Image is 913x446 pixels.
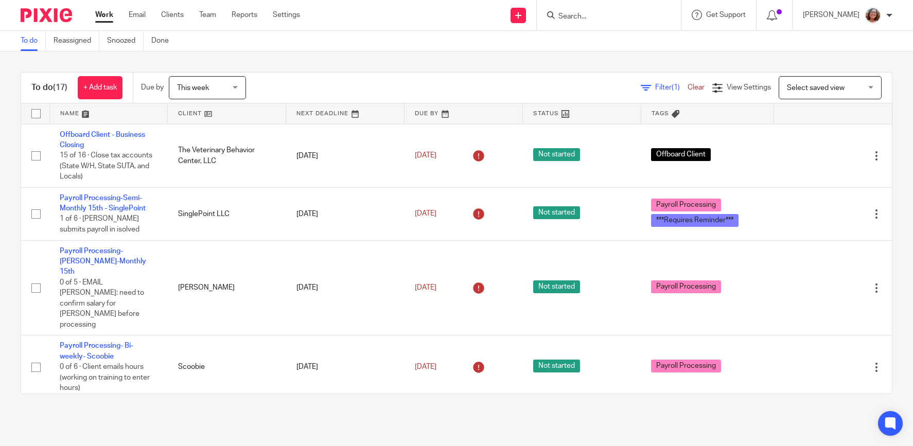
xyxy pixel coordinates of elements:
[415,152,436,159] span: [DATE]
[533,206,580,219] span: Not started
[672,84,680,91] span: (1)
[95,10,113,20] a: Work
[232,10,257,20] a: Reports
[53,83,67,92] span: (17)
[177,84,209,92] span: This week
[199,10,216,20] a: Team
[651,148,711,161] span: Offboard Client
[727,84,771,91] span: View Settings
[286,124,405,187] td: [DATE]
[60,152,152,180] span: 15 of 16 · Close tax accounts (State W/H, State SUTA, and Locals)
[168,240,286,335] td: [PERSON_NAME]
[21,31,46,51] a: To do
[557,12,650,22] input: Search
[21,8,72,22] img: Pixie
[865,7,881,24] img: LB%20Reg%20Headshot%208-2-23.jpg
[655,84,688,91] span: Filter
[60,279,144,328] span: 0 of 5 · EMAIL [PERSON_NAME]: need to confirm salary for [PERSON_NAME] before processing
[651,199,721,211] span: Payroll Processing
[651,280,721,293] span: Payroll Processing
[60,363,150,391] span: 0 of 6 · Client emails hours (working on training to enter hours)
[54,31,99,51] a: Reassigned
[286,335,405,399] td: [DATE]
[60,342,133,360] a: Payroll Processing- Bi-weekly- Scoobie
[31,82,67,93] h1: To do
[415,363,436,370] span: [DATE]
[60,216,139,234] span: 1 of 6 · [PERSON_NAME] submits payroll in isolved
[533,148,580,161] span: Not started
[78,76,122,99] a: + Add task
[60,131,145,149] a: Offboard Client - Business Closing
[688,84,705,91] a: Clear
[706,11,746,19] span: Get Support
[651,360,721,372] span: Payroll Processing
[60,247,146,276] a: Payroll Processing-[PERSON_NAME]-Monthly 15th
[273,10,300,20] a: Settings
[286,187,405,240] td: [DATE]
[168,124,286,187] td: The Veterinary Behavior Center, LLC
[168,335,286,399] td: Scoobie
[787,84,845,92] span: Select saved view
[533,360,580,372] span: Not started
[803,10,859,20] p: [PERSON_NAME]
[168,187,286,240] td: SinglePoint LLC
[286,240,405,335] td: [DATE]
[107,31,144,51] a: Snoozed
[161,10,184,20] a: Clients
[129,10,146,20] a: Email
[151,31,177,51] a: Done
[533,280,580,293] span: Not started
[141,82,164,93] p: Due by
[415,284,436,291] span: [DATE]
[60,194,146,212] a: Payroll Processing-Semi-Monthly 15th - SinglePoint
[415,210,436,218] span: [DATE]
[652,111,669,116] span: Tags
